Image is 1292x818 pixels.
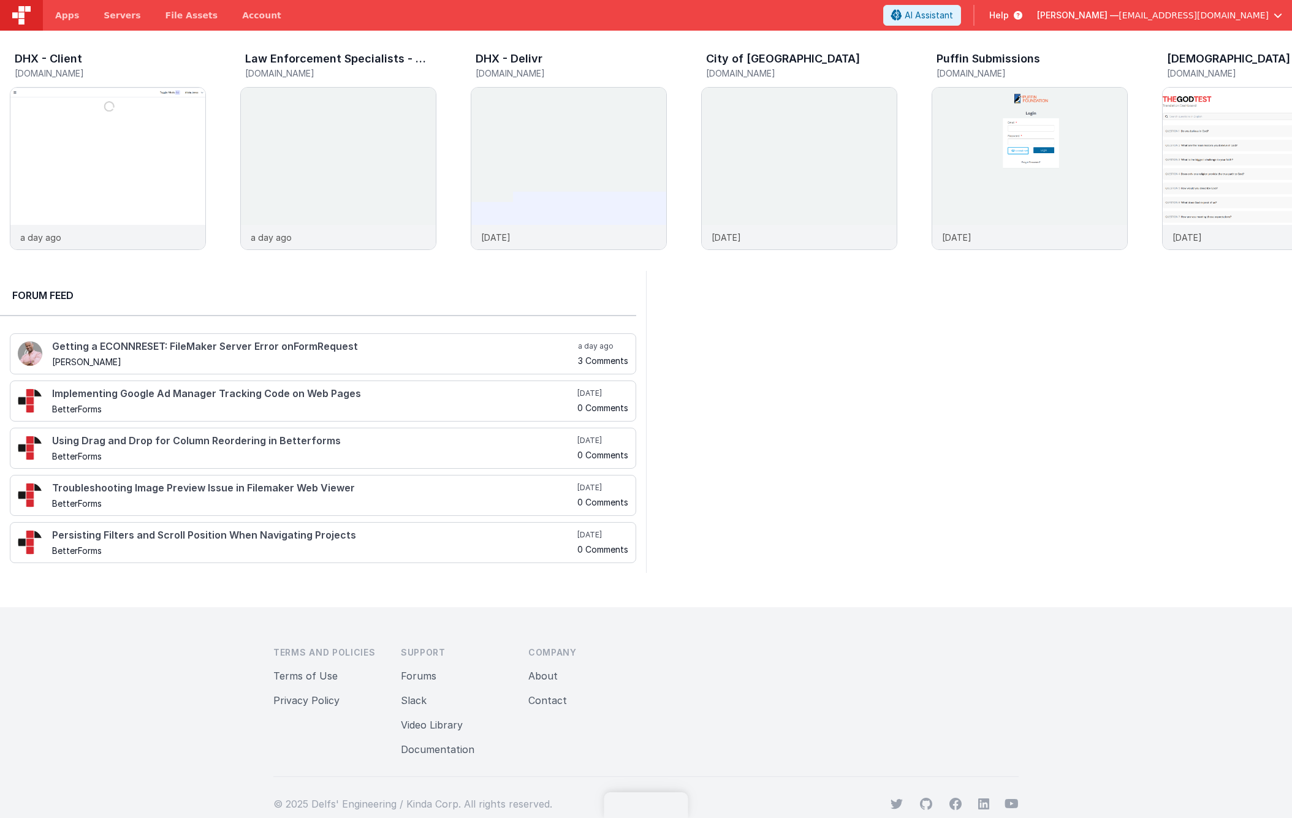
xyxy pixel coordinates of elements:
svg: viewBox="0 0 24 24" aria-hidden="true"> [978,798,990,810]
h5: BetterForms [52,452,575,461]
h4: Persisting Filters and Scroll Position When Navigating Projects [52,530,575,541]
h4: Getting a ECONNRESET: FileMaker Server Error onFormRequest [52,341,576,352]
h4: Troubleshooting Image Preview Issue in Filemaker Web Viewer [52,483,575,494]
h3: Terms and Policies [273,646,381,659]
span: Apps [55,9,79,21]
button: AI Assistant [883,5,961,26]
h5: [DOMAIN_NAME] [245,69,436,78]
a: Persisting Filters and Scroll Position When Navigating Projects BetterForms [DATE] 0 Comments [10,522,636,563]
p: [DATE] [942,231,971,244]
h5: [DOMAIN_NAME] [476,69,667,78]
h3: Support [401,646,509,659]
a: About [528,670,558,682]
h5: [DATE] [577,483,628,493]
span: Servers [104,9,140,21]
a: Terms of Use [273,670,338,682]
h5: [DOMAIN_NAME] [706,69,897,78]
h5: [DATE] [577,530,628,540]
h5: [DATE] [577,436,628,445]
h3: Puffin Submissions [937,53,1040,65]
p: [DATE] [481,231,511,244]
h2: Forum Feed [12,288,624,303]
a: Privacy Policy [273,694,340,706]
h3: Company [528,646,636,659]
h5: 0 Comments [577,498,628,507]
span: [EMAIL_ADDRESS][DOMAIN_NAME] [1119,9,1269,21]
iframe: Marker.io feedback button [604,792,688,818]
a: Implementing Google Ad Manager Tracking Code on Web Pages BetterForms [DATE] 0 Comments [10,381,636,422]
h5: [PERSON_NAME] [52,357,576,366]
h3: DHX - Delivr [476,53,542,65]
h5: BetterForms [52,499,575,508]
h3: City of [GEOGRAPHIC_DATA] [706,53,860,65]
button: Documentation [401,742,474,757]
h3: Law Enforcement Specialists - Agency Portal [245,53,433,65]
img: 295_2.png [18,483,42,507]
img: 411_2.png [18,341,42,366]
a: Getting a ECONNRESET: FileMaker Server Error onFormRequest [PERSON_NAME] a day ago 3 Comments [10,333,636,374]
span: Help [989,9,1009,21]
button: [PERSON_NAME] — [EMAIL_ADDRESS][DOMAIN_NAME] [1037,9,1282,21]
img: 295_2.png [18,530,42,555]
img: 295_2.png [18,436,42,460]
p: [DATE] [1172,231,1202,244]
h4: Implementing Google Ad Manager Tracking Code on Web Pages [52,388,575,400]
p: [DATE] [712,231,741,244]
h5: BetterForms [52,404,575,414]
h5: 0 Comments [577,450,628,460]
h5: [DOMAIN_NAME] [15,69,206,78]
span: File Assets [165,9,218,21]
button: Forums [401,668,436,683]
span: [PERSON_NAME] — [1037,9,1119,21]
h4: Using Drag and Drop for Column Reordering in Betterforms [52,436,575,447]
h3: DHX - Client [15,53,82,65]
a: Slack [401,694,427,706]
h5: a day ago [578,341,628,351]
h5: BetterForms [52,546,575,555]
h5: 3 Comments [578,356,628,365]
img: 295_2.png [18,388,42,413]
a: Using Drag and Drop for Column Reordering in Betterforms BetterForms [DATE] 0 Comments [10,428,636,469]
button: Slack [401,693,427,708]
h5: 0 Comments [577,403,628,412]
button: Video Library [401,718,463,732]
h5: [DATE] [577,388,628,398]
button: About [528,668,558,683]
span: AI Assistant [905,9,953,21]
h5: 0 Comments [577,545,628,554]
a: Troubleshooting Image Preview Issue in Filemaker Web Viewer BetterForms [DATE] 0 Comments [10,475,636,516]
p: a day ago [251,231,292,244]
h5: [DOMAIN_NAME] [937,69,1128,78]
p: © 2025 Delfs' Engineering / Kinda Corp. All rights reserved. [273,797,552,811]
button: Contact [528,693,567,708]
